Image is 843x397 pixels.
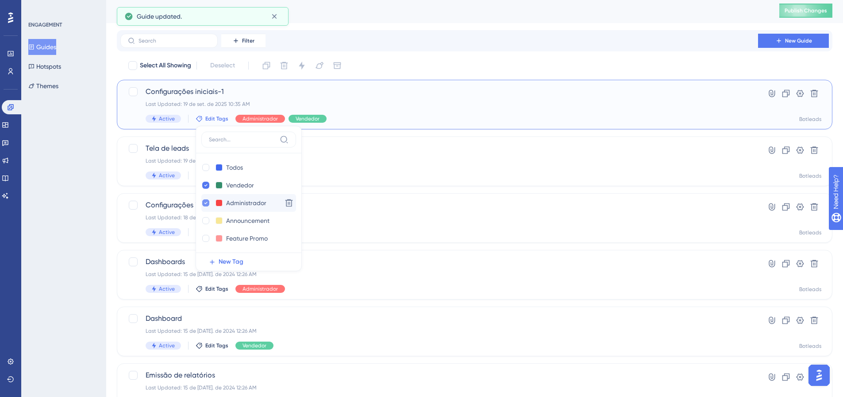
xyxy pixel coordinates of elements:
[785,37,812,44] span: New Guide
[205,115,228,122] span: Edit Tags
[28,21,62,28] div: ENGAGEMENT
[146,327,733,335] div: Last Updated: 15 de [DATE]. de 2024 12:26 AM
[137,11,182,22] span: Guide updated.
[806,362,832,389] iframe: UserGuiding AI Assistant Launcher
[226,198,268,209] input: New Tag
[146,157,733,164] div: Last Updated: 19 de set. de 2025 10:33 AM
[28,78,58,94] button: Themes
[159,172,175,179] span: Active
[226,180,262,191] input: New Tag
[758,34,829,48] button: New Guide
[117,4,757,17] div: Guides
[28,39,56,55] button: Guides
[146,257,733,267] span: Dashboards
[146,370,733,381] span: Emissão de relatórios
[243,285,278,292] span: Administrador
[159,285,175,292] span: Active
[226,215,271,226] input: New Tag
[196,115,228,122] button: Edit Tags
[196,342,228,349] button: Edit Tags
[159,229,175,236] span: Active
[202,58,243,74] button: Deselect
[221,34,266,48] button: Filter
[210,60,235,71] span: Deselect
[28,58,61,74] button: Hotspots
[146,313,733,324] span: Dashboard
[799,229,821,236] div: Botleads
[243,342,266,349] span: Vendedor
[159,342,175,349] span: Active
[139,38,210,44] input: Search
[226,251,277,262] input: New Tag
[799,343,821,350] div: Botleads
[226,162,262,173] input: New Tag
[219,257,243,267] span: New Tag
[799,286,821,293] div: Botleads
[140,60,191,71] span: Select All Showing
[146,200,733,210] span: Configurações iniciais
[243,115,278,122] span: Administrador
[146,271,733,278] div: Last Updated: 15 de [DATE]. de 2024 12:26 AM
[196,285,228,292] button: Edit Tags
[205,342,228,349] span: Edit Tags
[785,7,827,14] span: Publish Changes
[779,4,832,18] button: Publish Changes
[146,143,733,154] span: Tela de leads
[296,115,319,122] span: Vendedor
[21,2,55,13] span: Need Help?
[205,285,228,292] span: Edit Tags
[159,115,175,122] span: Active
[201,253,301,271] button: New Tag
[799,172,821,179] div: Botleads
[146,384,733,391] div: Last Updated: 15 de [DATE]. de 2024 12:26 AM
[146,214,733,221] div: Last Updated: 18 de set. de 2025 03:59 PM
[146,101,733,108] div: Last Updated: 19 de set. de 2025 10:35 AM
[799,116,821,123] div: Botleads
[226,233,269,244] input: New Tag
[146,86,733,97] span: Configurações iniciais-1
[209,136,276,143] input: Search...
[242,37,254,44] span: Filter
